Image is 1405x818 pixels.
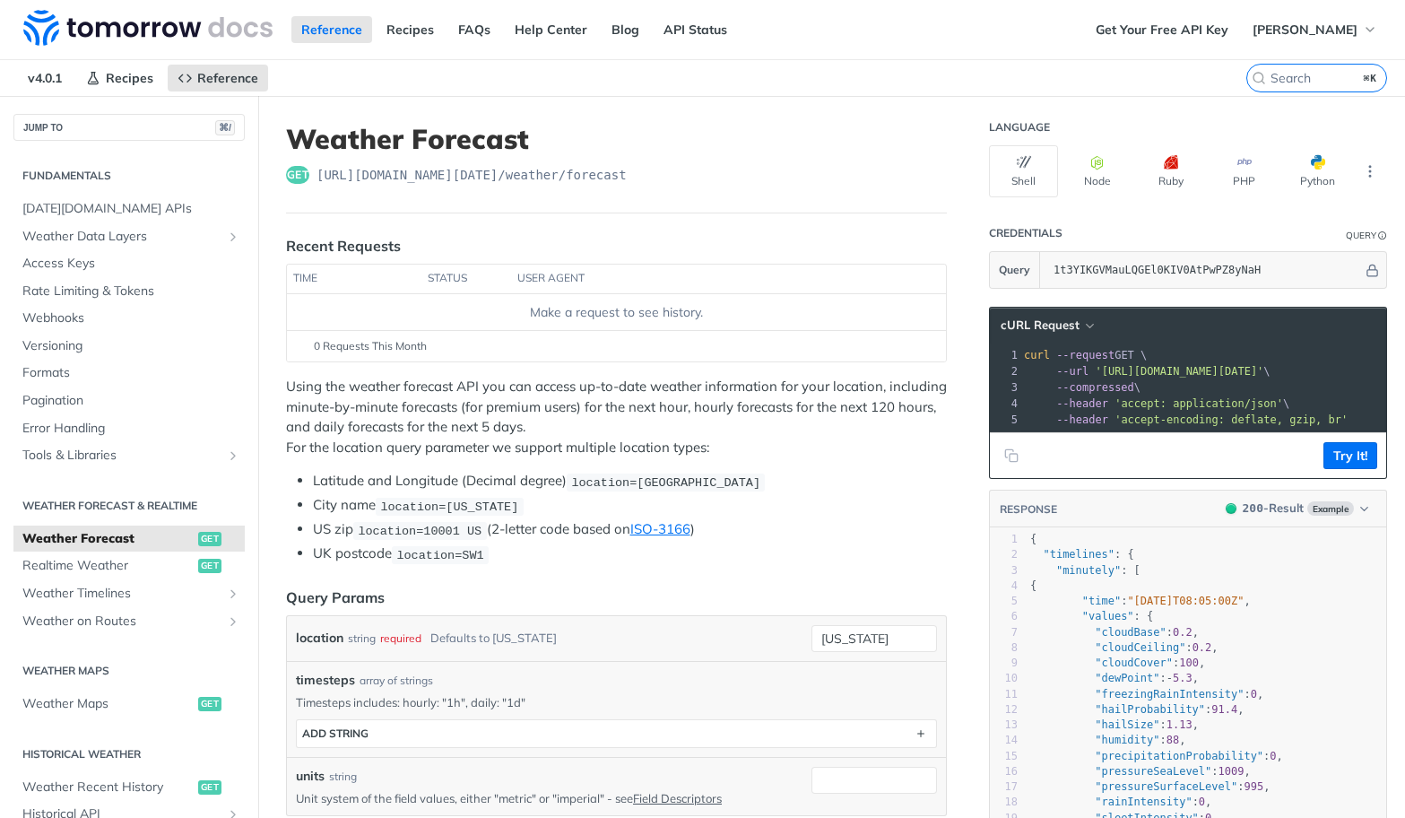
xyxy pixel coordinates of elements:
[1043,548,1114,561] span: "timelines"
[360,673,433,689] div: array of strings
[296,671,355,690] span: timesteps
[990,579,1018,594] div: 4
[317,166,627,184] span: https://api.tomorrow.io/v4/weather/forecast
[13,442,245,469] a: Tools & LibrariesShow subpages for Tools & Libraries
[990,532,1018,547] div: 1
[13,223,245,250] a: Weather Data LayersShow subpages for Weather Data Layers
[1095,626,1166,639] span: "cloudBase"
[990,640,1018,656] div: 8
[1095,641,1185,654] span: "cloudCeiling"
[990,656,1018,671] div: 9
[990,396,1020,412] div: 4
[990,594,1018,609] div: 5
[1210,145,1279,197] button: PHP
[286,166,309,184] span: get
[990,252,1040,288] button: Query
[1030,750,1283,762] span: : ,
[22,392,240,410] span: Pagination
[348,625,376,651] div: string
[1024,349,1147,361] span: GET \
[1030,595,1251,607] span: : ,
[215,120,235,135] span: ⌘/
[1030,626,1199,639] span: : ,
[13,526,245,553] a: Weather Forecastget
[13,415,245,442] a: Error Handling
[13,580,245,607] a: Weather TimelinesShow subpages for Weather Timelines
[22,309,240,327] span: Webhooks
[226,614,240,629] button: Show subpages for Weather on Routes
[990,779,1018,795] div: 17
[396,548,483,561] span: location=SW1
[1030,703,1244,716] span: : ,
[13,774,245,801] a: Weather Recent Historyget
[380,625,421,651] div: required
[1024,365,1271,378] span: \
[1217,500,1377,518] button: 200200-ResultExample
[1056,413,1108,426] span: --header
[990,764,1018,779] div: 16
[22,530,194,548] span: Weather Forecast
[13,360,245,387] a: Formats
[297,720,936,747] button: ADD string
[226,230,240,244] button: Show subpages for Weather Data Layers
[1030,718,1199,731] span: : ,
[198,559,221,573] span: get
[13,333,245,360] a: Versioning
[1024,381,1140,394] span: \
[1030,734,1185,746] span: : ,
[1252,71,1266,85] svg: Search
[1045,252,1363,288] input: apikey
[990,733,1018,748] div: 14
[1056,381,1134,394] span: --compressed
[1199,796,1205,808] span: 0
[1362,163,1378,179] svg: More ellipsis
[990,412,1020,428] div: 5
[1251,688,1257,701] span: 0
[22,779,194,796] span: Weather Recent History
[1095,734,1159,746] span: "humidity"
[1283,145,1352,197] button: Python
[1244,780,1263,793] span: 995
[302,727,369,740] div: ADD string
[1030,672,1199,684] span: : ,
[421,265,511,293] th: status
[1323,442,1377,469] button: Try It!
[13,114,245,141] button: JUMP TO⌘/
[1030,533,1036,545] span: {
[989,145,1058,197] button: Shell
[1136,145,1205,197] button: Ruby
[1056,397,1108,410] span: --header
[1030,641,1219,654] span: : ,
[990,718,1018,733] div: 13
[633,791,722,805] a: Field Descriptors
[571,475,760,489] span: location=[GEOGRAPHIC_DATA]
[1166,734,1179,746] span: 88
[990,749,1018,764] div: 15
[13,746,245,762] h2: Historical Weather
[1166,672,1173,684] span: -
[1030,780,1270,793] span: : ,
[1243,16,1387,43] button: [PERSON_NAME]
[226,587,240,601] button: Show subpages for Weather Timelines
[1166,718,1193,731] span: 1.13
[990,795,1018,810] div: 18
[377,16,444,43] a: Recipes
[22,200,240,218] span: [DATE][DOMAIN_NAME] APIs
[1082,595,1121,607] span: "time"
[990,625,1018,640] div: 7
[313,495,947,516] li: City name
[1219,765,1245,778] span: 1009
[1127,595,1244,607] span: "[DATE]T08:05:00Z"
[13,691,245,718] a: Weather Mapsget
[1211,703,1237,716] span: 91.4
[1095,718,1159,731] span: "hailSize"
[1030,688,1263,701] span: : ,
[999,442,1024,469] button: Copy to clipboard
[505,16,597,43] a: Help Center
[296,625,343,651] label: location
[1030,796,1211,808] span: : ,
[1095,657,1173,669] span: "cloudCover"
[13,305,245,332] a: Webhooks
[22,557,194,575] span: Realtime Weather
[990,547,1018,562] div: 2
